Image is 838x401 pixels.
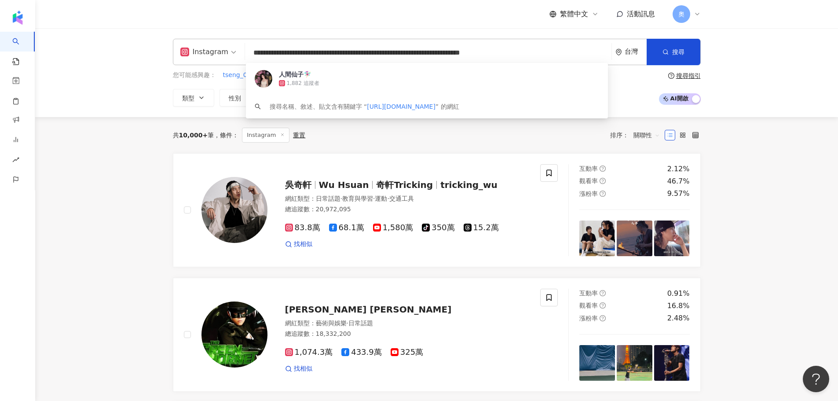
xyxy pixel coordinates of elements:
span: playstation5 [316,71,354,80]
span: question-circle [668,73,674,79]
img: KOL Avatar [201,177,267,243]
div: 台灣 [625,48,647,55]
img: post-image [617,345,652,381]
span: 68.1萬 [329,223,364,232]
img: post-image [617,221,652,256]
span: · [340,195,342,202]
button: playstation5 [315,70,355,80]
span: question-circle [600,191,606,197]
img: post-image [579,345,615,381]
span: 交通工具 [389,195,414,202]
span: 互動率 [579,165,598,172]
button: 追蹤數 [266,89,314,107]
span: 奧 [678,9,684,19]
span: question-circle [600,166,606,172]
span: [PERSON_NAME] [PERSON_NAME] [285,304,452,315]
span: 您可能感興趣： [173,71,216,80]
span: 漲粉率 [579,315,598,322]
div: 0.91% [667,289,690,298]
span: 條件 ： [214,132,238,139]
span: tseng_0220 [223,71,259,80]
span: question-circle [600,302,606,309]
span: question-circle [600,178,606,184]
span: 325萬 [391,348,423,357]
span: 教育與學習 [342,195,373,202]
img: post-image [654,221,690,256]
button: 類型 [173,89,214,107]
span: Wu Hsuan [319,180,369,190]
span: 互動率 [579,290,598,297]
span: 找相似 [294,240,312,249]
button: 合作費用預估 [424,89,490,107]
span: 觀看率 [579,177,598,184]
span: Instagram [242,128,289,143]
span: 觀看率 [579,302,598,309]
span: 搜尋 [672,48,684,55]
iframe: Help Scout Beacon - Open [803,366,829,392]
div: 總追蹤數 ： 20,972,095 [285,205,530,214]
span: 15.2萬 [464,223,499,232]
img: post-image [579,221,615,256]
span: tseng_ya_yun [266,71,308,80]
a: 找相似 [285,240,312,249]
span: 追蹤數 [275,95,294,102]
img: post-image [654,345,690,381]
span: 奇軒Tricking [376,180,433,190]
span: environment [615,49,622,55]
button: 更多篩選 [496,89,549,107]
span: · [373,195,375,202]
img: logo icon [11,11,25,25]
span: 漲粉率 [579,190,598,197]
div: 16.8% [667,301,690,311]
div: 重置 [293,132,305,139]
span: 藝術與娛樂 [316,320,347,327]
span: 類型 [182,95,194,102]
button: 觀看率 [372,89,419,107]
span: 吳奇軒 [285,180,311,190]
span: 350萬 [422,223,454,232]
div: 總追蹤數 ： 18,332,200 [285,330,530,338]
span: 互動率 [328,95,347,102]
div: 搜尋指引 [676,72,701,79]
div: 2.48% [667,313,690,323]
span: 10,000+ [179,132,208,139]
a: search [12,32,30,66]
span: 更多篩選 [515,94,539,101]
span: 性別 [229,95,241,102]
span: · [387,195,389,202]
button: 性別 [220,89,261,107]
button: xc [361,70,369,80]
div: 2.12% [667,164,690,174]
span: 找相似 [294,364,312,373]
span: · [347,320,348,327]
span: 433.9萬 [341,348,382,357]
span: 1,074.3萬 [285,348,333,357]
button: tseng_0220 [223,70,260,80]
span: 繁體中文 [560,9,588,19]
div: Instagram [180,45,228,59]
span: 1,580萬 [373,223,414,232]
button: 搜尋 [647,39,700,65]
div: 9.57% [667,189,690,199]
div: 網紅類型 ： [285,195,530,203]
span: 日常話題 [316,195,340,202]
span: 關聯性 [633,128,660,142]
span: 觀看率 [381,95,399,102]
span: 83.8萬 [285,223,320,232]
a: KOL Avatar吳奇軒Wu Hsuan奇軒Trickingtricking_wu網紅類型：日常話題·教育與學習·運動·交通工具總追蹤數：20,972,09583.8萬68.1萬1,580萬3... [173,153,701,267]
div: 共 筆 [173,132,214,139]
a: KOL Avatar[PERSON_NAME] [PERSON_NAME]網紅類型：藝術與娛樂·日常話題總追蹤數：18,332,2001,074.3萬433.9萬325萬找相似互動率questi... [173,278,701,392]
button: tseng_ya_yun [266,70,309,80]
span: 活動訊息 [627,10,655,18]
img: KOL Avatar [201,302,267,368]
a: 找相似 [285,364,312,373]
span: 合作費用預估 [434,95,471,102]
div: 46.7% [667,177,690,186]
span: rise [12,151,19,171]
span: question-circle [600,315,606,321]
div: 排序： [610,128,665,142]
span: xc [362,71,369,80]
div: 網紅類型 ： [285,319,530,328]
span: 日常話題 [348,320,373,327]
button: 互動率 [319,89,366,107]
